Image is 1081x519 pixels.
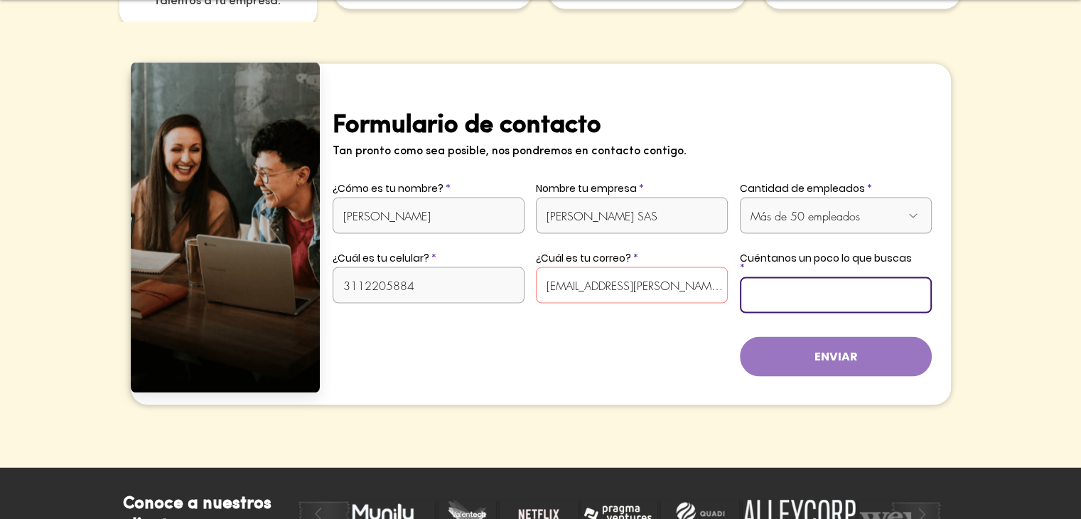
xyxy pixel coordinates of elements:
input: Escrib tu correo electrónico [536,267,728,304]
label: ¿Cuál es tu celular? [333,253,525,263]
label: ¿Cuál es tu correo? [536,253,728,263]
label: Cuéntanos un poco lo que buscas [740,253,932,273]
input: Deja tus comentaros aquí [740,277,932,314]
span: Tan pronto como sea posible, nos pondremos en contacto contigo. [333,146,687,157]
label: Nombre tu empresa [536,183,728,193]
iframe: Messagebird Livechat Widget [999,437,1067,505]
input: Escribe tu nombre [333,198,525,234]
button: ENVIAR [740,337,932,377]
div: Presentación de diapositivas [320,64,950,405]
span: ENVIAR [814,349,857,365]
span: Formulario de contacto [333,113,601,139]
input: Escribe tu teléfono [333,267,525,304]
input: Escribe el nombre de tu empresa [536,198,728,234]
img: Persona trabajando.png [131,63,320,393]
label: ¿Cómo es tu nombre? [333,183,525,193]
label: Cantidad de empleados [740,183,932,193]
